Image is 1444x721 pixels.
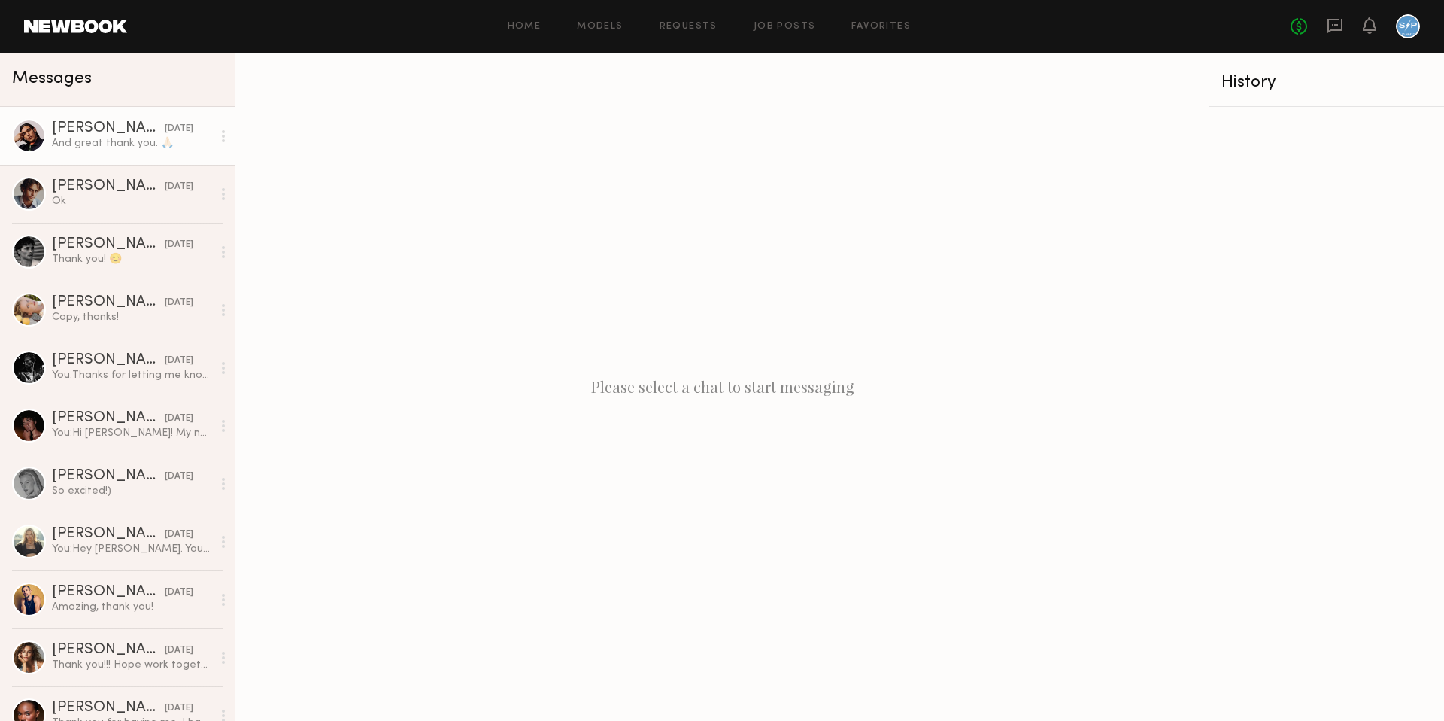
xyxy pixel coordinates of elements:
[165,528,193,542] div: [DATE]
[52,542,212,556] div: You: Hey [PERSON_NAME]. Your schedule is probably packed, so I hope you get to see these messages...
[165,122,193,136] div: [DATE]
[165,296,193,310] div: [DATE]
[52,527,165,542] div: [PERSON_NAME]
[52,353,165,368] div: [PERSON_NAME]
[52,643,165,658] div: [PERSON_NAME]
[165,180,193,194] div: [DATE]
[52,252,212,266] div: Thank you! 😊
[52,194,212,208] div: Ok
[165,701,193,716] div: [DATE]
[1221,74,1432,91] div: History
[52,469,165,484] div: [PERSON_NAME]
[52,585,165,600] div: [PERSON_NAME]
[52,237,165,252] div: [PERSON_NAME]
[851,22,911,32] a: Favorites
[52,426,212,440] div: You: Hi [PERSON_NAME]! My name's [PERSON_NAME] and I'm the production coordinator at [PERSON_NAME...
[12,70,92,87] span: Messages
[165,354,193,368] div: [DATE]
[660,22,717,32] a: Requests
[165,470,193,484] div: [DATE]
[165,586,193,600] div: [DATE]
[52,368,212,382] div: You: Thanks for letting me know! We are set for the 24th, so that's okay. Appreciate it and good ...
[235,53,1209,721] div: Please select a chat to start messaging
[577,22,623,32] a: Models
[754,22,816,32] a: Job Posts
[165,412,193,426] div: [DATE]
[52,179,165,194] div: [PERSON_NAME]
[165,643,193,658] div: [DATE]
[52,136,212,151] div: And great thank you. 🙏🏻
[165,238,193,252] div: [DATE]
[52,121,165,136] div: [PERSON_NAME]
[52,484,212,498] div: So excited!)
[52,295,165,310] div: [PERSON_NAME]
[508,22,541,32] a: Home
[52,411,165,426] div: [PERSON_NAME]
[52,658,212,672] div: Thank you!!! Hope work together again 💘
[52,310,212,324] div: Copy, thanks!
[52,701,165,716] div: [PERSON_NAME]
[52,600,212,614] div: Amazing, thank you!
